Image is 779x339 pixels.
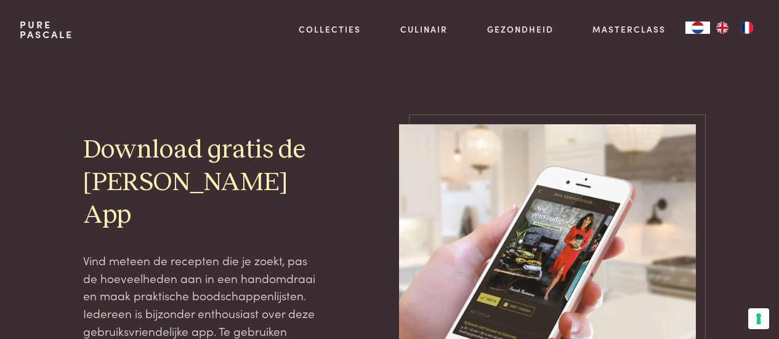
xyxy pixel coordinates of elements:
a: PurePascale [20,20,73,39]
h2: Download gratis de [PERSON_NAME] App [83,134,317,232]
a: FR [735,22,759,34]
button: Uw voorkeuren voor toestemming voor trackingtechnologieën [748,308,769,329]
a: Masterclass [592,23,666,36]
a: Culinair [400,23,448,36]
a: Gezondheid [487,23,554,36]
a: NL [685,22,710,34]
div: Language [685,22,710,34]
a: Collecties [299,23,361,36]
aside: Language selected: Nederlands [685,22,759,34]
a: EN [710,22,735,34]
ul: Language list [710,22,759,34]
